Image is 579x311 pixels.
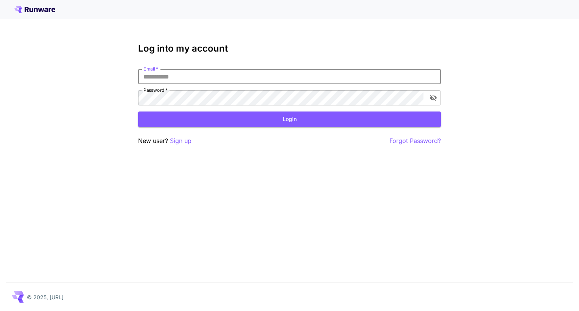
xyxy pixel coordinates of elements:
[138,43,441,54] h3: Log into my account
[27,293,64,301] p: © 2025, [URL]
[426,91,440,105] button: toggle password visibility
[170,136,191,146] button: Sign up
[389,136,441,146] button: Forgot Password?
[138,136,191,146] p: New user?
[138,112,441,127] button: Login
[143,87,168,93] label: Password
[143,66,158,72] label: Email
